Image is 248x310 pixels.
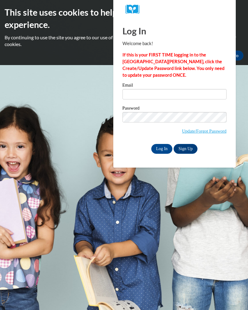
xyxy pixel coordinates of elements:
a: COX Campus [126,5,224,14]
input: Log In [151,144,173,154]
p: By continuing to use the site you agree to our use of cookies. Use the ‘More info’ button to read... [5,34,243,48]
label: Password [122,106,227,112]
p: Welcome back! [122,40,227,47]
img: Logo brand [126,5,144,14]
a: Sign Up [174,144,197,154]
a: Update/Forgot Password [182,129,226,134]
h2: This site uses cookies to help improve your learning experience. [5,6,243,31]
h1: Log In [122,25,227,37]
iframe: Button to launch messaging window [224,285,243,305]
strong: If this is your FIRST TIME logging in to the [GEOGRAPHIC_DATA][PERSON_NAME], click the Create/Upd... [122,52,224,78]
label: Email [122,83,227,89]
